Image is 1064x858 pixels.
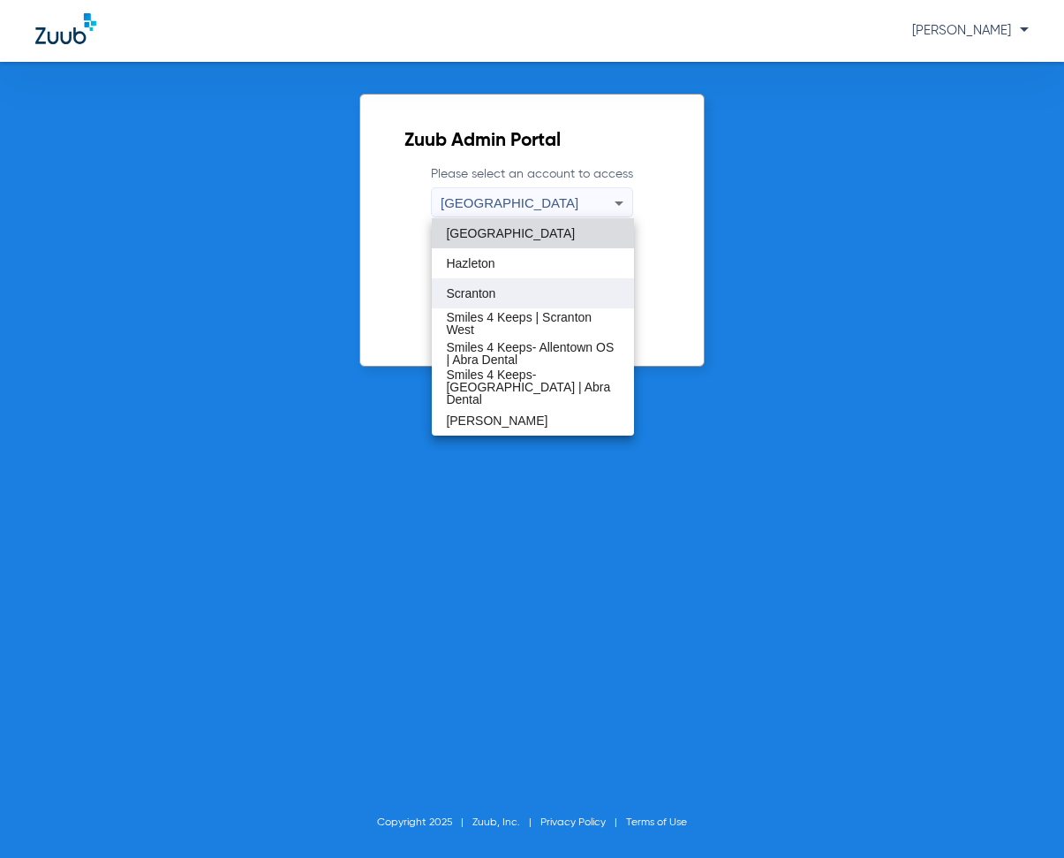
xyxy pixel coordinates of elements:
[446,287,495,300] span: Scranton
[446,227,575,239] span: [GEOGRAPHIC_DATA]
[446,368,619,406] span: Smiles 4 Keeps- [GEOGRAPHIC_DATA] | Abra Dental
[446,311,619,336] span: Smiles 4 Keeps | Scranton West
[446,341,619,366] span: Smiles 4 Keeps- Allentown OS | Abra Dental
[446,257,494,270] span: Hazleton
[446,414,547,427] span: [PERSON_NAME]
